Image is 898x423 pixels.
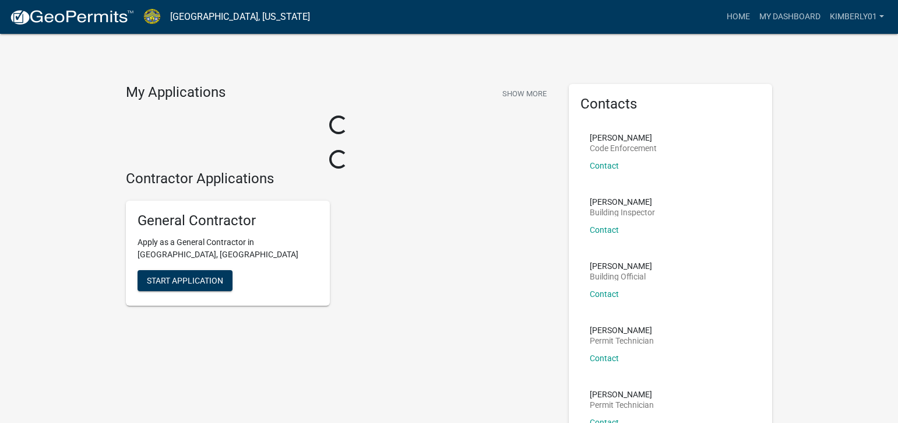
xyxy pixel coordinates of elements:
wm-workflow-list-section: Contractor Applications [126,170,551,316]
p: [PERSON_NAME] [590,198,655,206]
p: [PERSON_NAME] [590,390,654,398]
h5: Contacts [580,96,761,113]
a: Contact [590,354,619,363]
h5: General Contractor [138,212,318,229]
button: Show More [498,84,551,103]
p: Building Inspector [590,208,655,216]
a: kimberly01 [825,6,889,28]
h4: Contractor Applications [126,170,551,187]
img: Jasper County, South Carolina [143,9,161,25]
button: Start Application [138,270,233,291]
p: Building Official [590,272,652,281]
p: [PERSON_NAME] [590,134,657,142]
a: Contact [590,161,619,170]
a: [GEOGRAPHIC_DATA], [US_STATE] [170,7,310,27]
a: My Dashboard [755,6,825,28]
p: Permit Technician [590,401,654,409]
span: Start Application [147,276,223,285]
a: Home [722,6,755,28]
p: Permit Technician [590,337,654,345]
a: Contact [590,225,619,235]
p: [PERSON_NAME] [590,326,654,334]
p: Code Enforcement [590,144,657,152]
a: Contact [590,289,619,299]
h4: My Applications [126,84,226,102]
p: [PERSON_NAME] [590,262,652,270]
p: Apply as a General Contractor in [GEOGRAPHIC_DATA], [GEOGRAPHIC_DATA] [138,236,318,261]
